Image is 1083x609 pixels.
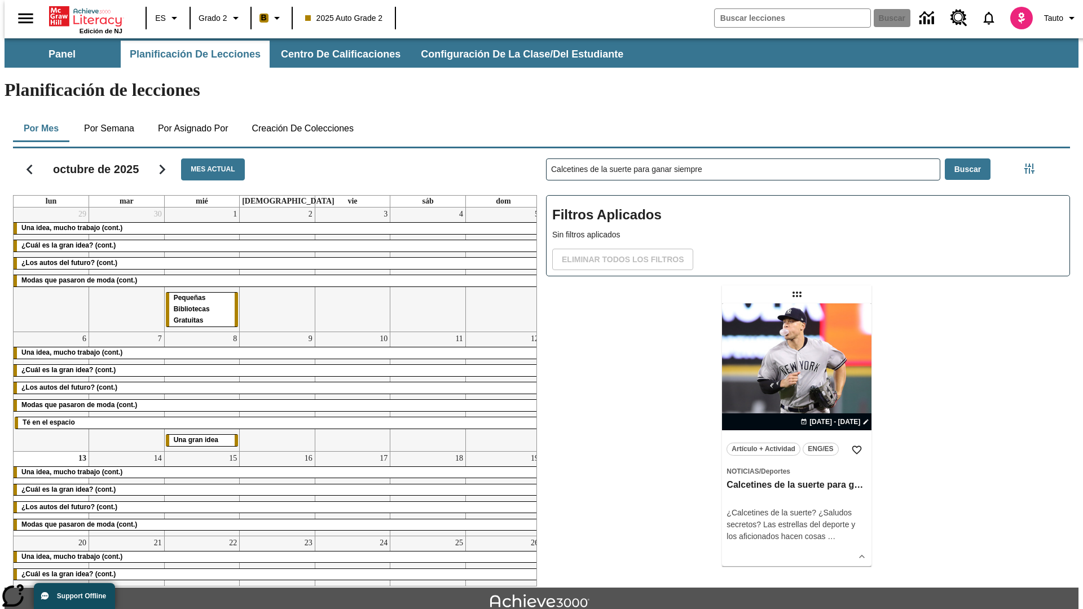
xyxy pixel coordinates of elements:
[390,332,466,451] td: 11 de octubre de 2025
[21,241,116,249] span: ¿Cuál es la gran idea? (cont.)
[57,592,106,600] span: Support Offline
[381,208,390,221] a: 3 de octubre de 2025
[21,486,116,493] span: ¿Cuál es la gran idea? (cont.)
[847,440,867,460] button: Añadir a mis Favoritas
[529,536,541,550] a: 26 de octubre de 2025
[727,507,867,542] div: ¿Calcetines de la suerte? ¿Saludos secretos? Las estrellas del deporte y los aficionados hacen cosas
[152,208,164,221] a: 30 de septiembre de 2025
[453,452,465,465] a: 18 de octubre de 2025
[227,452,239,465] a: 15 de octubre de 2025
[457,208,465,221] a: 4 de octubre de 2025
[377,332,390,346] a: 10 de octubre de 2025
[306,208,315,221] a: 2 de octubre de 2025
[14,347,541,359] div: Una idea, mucho trabajo (cont.)
[21,468,122,476] span: Una idea, mucho trabajo (cont.)
[76,452,89,465] a: 13 de octubre de 2025
[853,548,870,565] button: Ver más
[14,332,89,451] td: 6 de octubre de 2025
[945,158,990,180] button: Buscar
[80,28,122,34] span: Edición de NJ
[21,224,122,232] span: Una idea, mucho trabajo (cont.)
[803,443,839,456] button: ENG/ES
[181,158,244,180] button: Mes actual
[43,196,59,207] a: lunes
[552,201,1064,229] h2: Filtros Aplicados
[21,276,137,284] span: Modas que pasaron de moda (cont.)
[194,8,247,28] button: Grado: Grado 2, Elige un grado
[494,196,513,207] a: domingo
[21,553,122,561] span: Una idea, mucho trabajo (cont.)
[14,551,541,563] div: Una idea, mucho trabajo (cont.)
[155,12,166,24] span: ES
[14,275,541,286] div: Modas que pasaron de moda (cont.)
[14,208,89,332] td: 29 de septiembre de 2025
[89,332,165,451] td: 7 de octubre de 2025
[14,451,89,536] td: 13 de octubre de 2025
[913,3,944,34] a: Centro de información
[14,569,541,580] div: ¿Cuál es la gran idea? (cont.)
[727,479,867,491] h3: Calcetines de la suerte para ganar siempre
[761,467,790,475] span: Deportes
[164,208,240,332] td: 1 de octubre de 2025
[14,223,541,234] div: Una idea, mucho trabajo (cont.)
[547,159,940,180] input: Buscar lecciones
[76,208,89,221] a: 29 de septiembre de 2025
[315,451,390,536] td: 17 de octubre de 2025
[546,195,1070,276] div: Filtros Aplicados
[377,452,390,465] a: 17 de octubre de 2025
[76,536,89,550] a: 20 de octubre de 2025
[152,536,164,550] a: 21 de octubre de 2025
[14,519,541,531] div: Modas que pasaron de moda (cont.)
[130,48,261,61] span: Planificación de lecciones
[465,332,541,451] td: 12 de octubre de 2025
[240,332,315,451] td: 9 de octubre de 2025
[164,451,240,536] td: 15 de octubre de 2025
[377,536,390,550] a: 24 de octubre de 2025
[240,208,315,332] td: 2 de octubre de 2025
[243,115,363,142] button: Creación de colecciones
[152,452,164,465] a: 14 de octubre de 2025
[390,208,466,332] td: 4 de octubre de 2025
[80,332,89,346] a: 6 de octubre de 2025
[808,443,833,455] span: ENG/ES
[148,155,177,184] button: Seguir
[13,115,69,142] button: Por mes
[305,12,383,24] span: 2025 Auto Grade 2
[174,436,218,444] span: Una gran idea
[240,451,315,536] td: 16 de octubre de 2025
[5,41,633,68] div: Subbarra de navegación
[315,208,390,332] td: 3 de octubre de 2025
[827,532,835,541] span: …
[15,155,44,184] button: Regresar
[732,443,795,455] span: Artículo + Actividad
[453,332,465,346] a: 11 de octubre de 2025
[5,38,1078,68] div: Subbarra de navegación
[1018,157,1041,180] button: Menú lateral de filtros
[53,162,139,176] h2: octubre de 2025
[788,285,806,303] div: Lección arrastrable: Calcetines de la suerte para ganar siempre
[272,41,410,68] button: Centro de calificaciones
[727,467,759,475] span: Noticias
[5,80,1078,100] h1: Planificación de lecciones
[727,465,867,477] span: Tema: Noticias/Deportes
[974,3,1003,33] a: Notificaciones
[14,240,541,251] div: ¿Cuál es la gran idea? (cont.)
[302,452,315,465] a: 16 de octubre de 2025
[150,8,186,28] button: Lenguaje: ES, Selecciona un idioma
[421,48,623,61] span: Configuración de la clase/del estudiante
[529,452,541,465] a: 19 de octubre de 2025
[537,144,1070,586] div: Buscar
[412,41,632,68] button: Configuración de la clase/del estudiante
[49,48,76,61] span: Panel
[420,196,435,207] a: sábado
[715,9,870,27] input: Buscar campo
[21,520,137,528] span: Modas que pasaron de moda (cont.)
[14,258,541,269] div: ¿Los autos del futuro? (cont.)
[231,208,239,221] a: 1 de octubre de 2025
[255,8,288,28] button: Boost El color de la clase es anaranjado claro. Cambiar el color de la clase.
[21,259,117,267] span: ¿Los autos del futuro? (cont.)
[21,570,116,578] span: ¿Cuál es la gran idea? (cont.)
[4,144,537,586] div: Calendario
[727,443,800,456] button: Artículo + Actividad
[798,417,871,427] button: 13 oct - 13 oct Elegir fechas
